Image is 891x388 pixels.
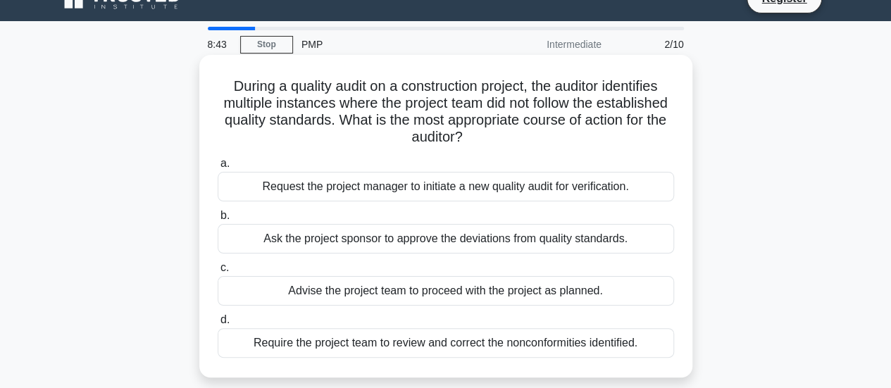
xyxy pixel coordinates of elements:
[220,261,229,273] span: c.
[216,77,675,146] h5: During a quality audit on a construction project, the auditor identifies multiple instances where...
[240,36,293,54] a: Stop
[218,328,674,358] div: Require the project team to review and correct the nonconformities identified.
[610,30,692,58] div: 2/10
[487,30,610,58] div: Intermediate
[220,209,230,221] span: b.
[218,224,674,254] div: Ask the project sponsor to approve the deviations from quality standards.
[218,276,674,306] div: Advise the project team to proceed with the project as planned.
[293,30,487,58] div: PMP
[199,30,240,58] div: 8:43
[220,313,230,325] span: d.
[218,172,674,201] div: Request the project manager to initiate a new quality audit for verification.
[220,157,230,169] span: a.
